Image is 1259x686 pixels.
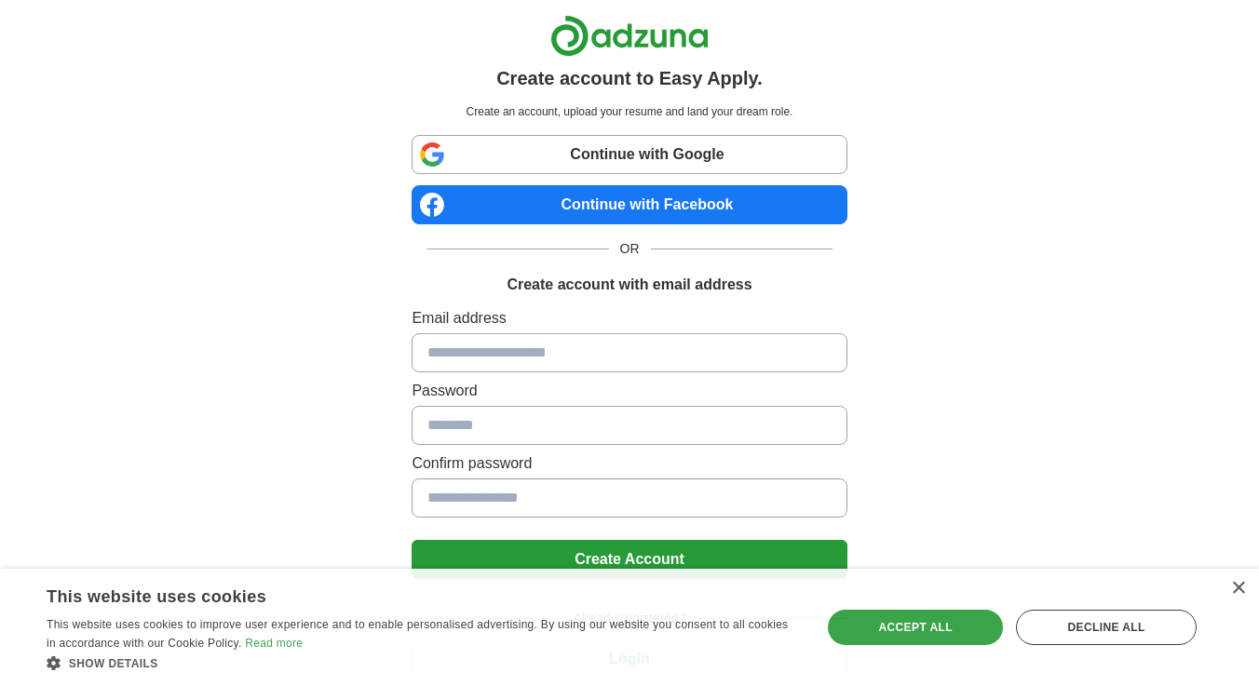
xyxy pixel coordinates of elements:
[412,135,846,174] a: Continue with Google
[47,618,788,650] span: This website uses cookies to improve user experience and to enable personalised advertising. By u...
[412,540,846,579] button: Create Account
[609,239,651,259] span: OR
[1231,582,1245,596] div: Close
[47,653,798,672] div: Show details
[412,452,846,475] label: Confirm password
[828,610,1003,645] div: Accept all
[507,274,751,296] h1: Create account with email address
[412,307,846,330] label: Email address
[496,64,763,92] h1: Create account to Easy Apply.
[412,185,846,224] a: Continue with Facebook
[550,15,709,57] img: Adzuna logo
[412,380,846,402] label: Password
[47,580,751,608] div: This website uses cookies
[415,103,843,120] p: Create an account, upload your resume and land your dream role.
[69,657,158,670] span: Show details
[245,637,303,650] a: Read more, opens a new window
[1016,610,1197,645] div: Decline all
